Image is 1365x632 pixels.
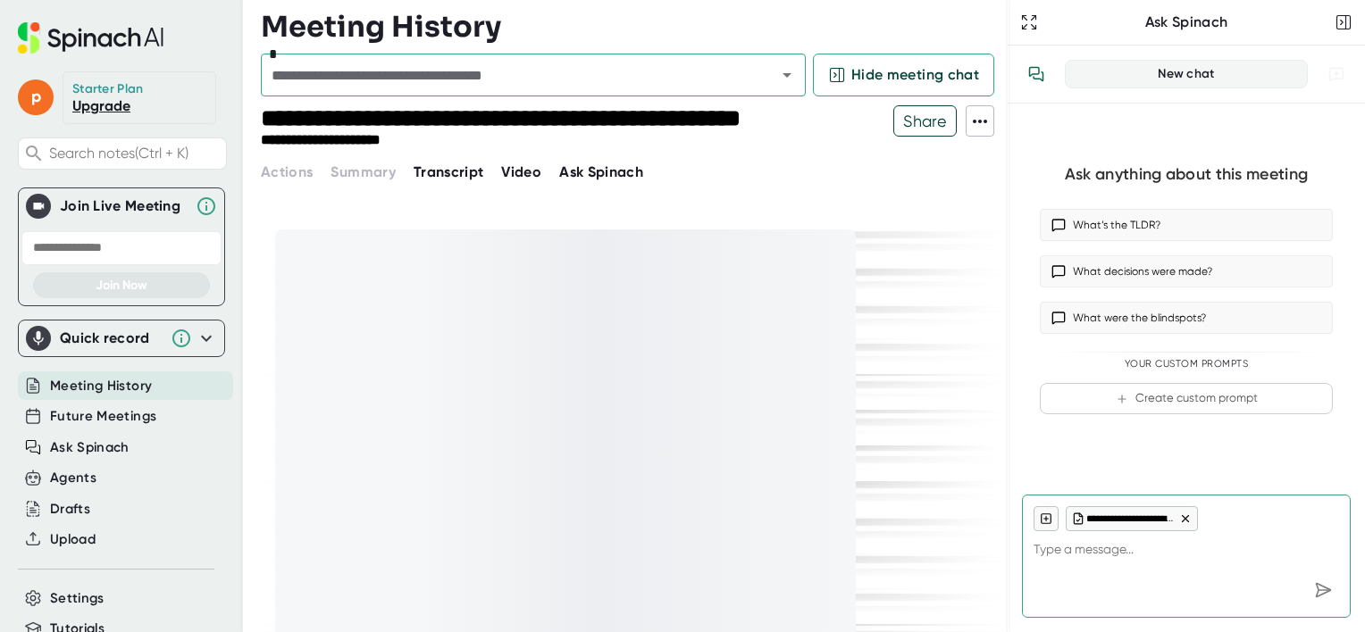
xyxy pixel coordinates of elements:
div: Join Live Meeting [60,197,187,215]
a: Upgrade [72,97,130,114]
button: Hide meeting chat [813,54,994,96]
span: Ask Spinach [559,163,643,180]
div: Starter Plan [72,81,144,97]
button: Join Now [33,272,210,298]
button: Settings [50,588,105,609]
span: Video [501,163,541,180]
button: Share [893,105,957,137]
button: Future Meetings [50,406,156,427]
div: Quick record [60,329,162,347]
div: Ask Spinach [1042,13,1331,31]
button: What were the blindspots? [1040,302,1333,334]
div: Send message [1307,574,1339,606]
div: Quick record [26,320,217,356]
span: Search notes (Ctrl + K) [49,145,222,162]
span: Join Now [96,278,147,293]
span: Share [894,105,956,137]
button: What’s the TLDR? [1040,209,1333,241]
button: Summary [331,162,395,183]
button: Meeting History [50,376,152,396]
h3: Meeting History [261,10,501,44]
button: Ask Spinach [559,162,643,183]
button: View conversation history [1018,56,1054,92]
span: p [18,79,54,115]
button: Open [775,62,800,87]
button: Agents [50,468,96,488]
button: What decisions were made? [1040,255,1333,287]
img: Join Live Meeting [29,197,47,215]
span: Actions [261,163,313,180]
span: Summary [331,163,395,180]
button: Upload [50,529,96,550]
button: Video [501,162,541,183]
button: Close conversation sidebar [1331,10,1356,35]
button: Expand to Ask Spinach page [1017,10,1042,35]
div: Ask anything about this meeting [1065,164,1308,185]
div: Your Custom Prompts [1040,358,1333,370]
button: Ask Spinach [50,437,130,458]
button: Actions [261,162,313,183]
button: Drafts [50,499,90,520]
button: Transcript [414,162,484,183]
span: Hide meeting chat [851,64,979,86]
div: Join Live MeetingJoin Live Meeting [26,188,217,224]
span: Transcript [414,163,484,180]
button: Create custom prompt [1040,383,1333,414]
div: New chat [1076,66,1296,82]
